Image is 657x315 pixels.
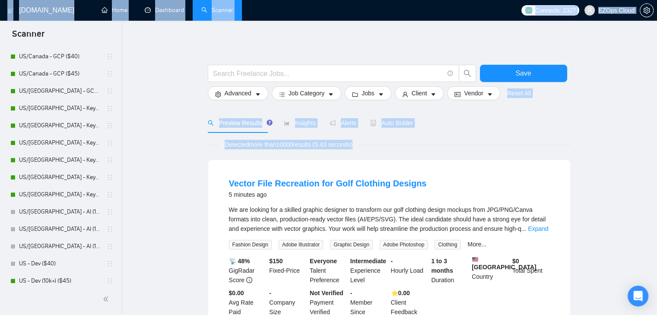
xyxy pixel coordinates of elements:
b: Intermediate [350,258,386,265]
span: Vendor [464,88,483,98]
button: barsJob Categorycaret-down [272,86,341,100]
span: holder [106,174,113,181]
input: Search Freelance Jobs... [213,68,444,79]
div: Talent Preference [308,256,349,285]
span: Auto Bidder [370,120,413,126]
span: info-circle [246,277,252,283]
span: holder [106,157,113,164]
span: Alerts [330,120,356,126]
b: [GEOGRAPHIC_DATA] [472,256,536,271]
a: Expand [528,225,548,232]
img: logo [7,4,13,18]
a: US/[GEOGRAPHIC_DATA] - GCP ($55) [19,82,101,100]
span: holder [106,226,113,233]
span: Adobe Illustrator [279,240,323,249]
button: userClientcaret-down [395,86,444,100]
span: notification [330,120,336,126]
span: holder [106,122,113,129]
span: user [587,7,593,13]
span: area-chart [284,120,290,126]
b: $ 150 [269,258,282,265]
a: US/[GEOGRAPHIC_DATA] - Keywords (Others) ($55) [19,186,101,203]
div: We are looking for a skilled graphic designer to transform our golf clothing design mockups from ... [229,205,549,233]
button: folderJobscaret-down [345,86,391,100]
a: US/[GEOGRAPHIC_DATA] - Keywords (Others) ($40) [19,151,101,169]
span: Detected more than 10000 results (5.43 seconds) [219,140,359,149]
span: folder [352,91,358,98]
a: US/[GEOGRAPHIC_DATA] - AI (10k+) ($40) [19,203,101,220]
span: Insights [284,120,316,126]
span: holder [106,191,113,198]
a: US/Canada - GCP ($45) [19,65,101,82]
span: holder [106,260,113,267]
span: Client [412,88,427,98]
b: ⭐️ 0.00 [391,290,410,296]
a: Vector File Recreation for Golf Clothing Designs [229,179,427,188]
a: Reset All [507,88,531,98]
a: US/[GEOGRAPHIC_DATA] - Keywords ($55) [19,134,101,151]
a: US/[GEOGRAPHIC_DATA] - AI (10k+) ($55) [19,238,101,255]
div: Duration [429,256,470,285]
span: holder [106,88,113,94]
span: search [459,69,476,77]
div: Open Intercom Messenger [628,286,648,306]
span: setting [640,7,653,14]
span: Adobe Photoshop [380,240,428,249]
div: Country [470,256,511,285]
a: dashboardDashboard [145,6,184,14]
a: US - Dev (10k+) ($45) [19,272,101,290]
a: US/[GEOGRAPHIC_DATA] - AI (10k+) ($45) [19,220,101,238]
span: We are looking for a skilled graphic designer to transform our golf clothing design mockups from ... [229,206,546,232]
span: idcard [454,91,460,98]
span: caret-down [328,91,334,98]
span: Connects: [535,6,561,15]
div: Hourly Load [389,256,430,285]
button: Save [480,65,567,82]
a: searchScanner [201,6,233,14]
span: holder [106,243,113,250]
a: US - Dev ($40) [19,255,101,272]
span: Scanner [5,28,51,46]
span: Preview Results [208,120,270,126]
b: $0.00 [229,290,244,296]
button: setting [640,3,654,17]
span: setting [215,91,221,98]
span: caret-down [255,91,261,98]
a: setting [640,7,654,14]
img: 🇺🇸 [472,256,478,262]
b: Not Verified [310,290,343,296]
span: caret-down [430,91,436,98]
b: - [391,258,393,265]
span: 2327 [563,6,576,15]
span: Graphic Design [330,240,373,249]
a: US/Canada - GCP ($40) [19,48,101,65]
span: holder [106,208,113,215]
span: info-circle [448,71,453,76]
span: holder [106,53,113,60]
span: caret-down [378,91,384,98]
span: Job Category [289,88,324,98]
div: GigRadar Score [227,256,268,285]
div: Fixed-Price [267,256,308,285]
button: idcardVendorcaret-down [447,86,500,100]
img: upwork-logo.png [525,7,532,14]
b: Everyone [310,258,337,265]
span: holder [106,70,113,77]
div: Tooltip anchor [266,119,273,126]
span: robot [370,120,376,126]
b: - [269,290,271,296]
span: ... [521,225,527,232]
a: US/[GEOGRAPHIC_DATA] - Keywords ($45) [19,117,101,134]
b: - [350,290,352,296]
b: $ 0 [512,258,519,265]
span: Save [515,68,531,79]
div: Experience Level [349,256,389,285]
span: bars [279,91,285,98]
span: holder [106,277,113,284]
span: Fashion Design [229,240,272,249]
a: US/[GEOGRAPHIC_DATA] - Keywords ($40) [19,100,101,117]
span: holder [106,139,113,146]
span: holder [106,105,113,112]
span: Jobs [362,88,375,98]
b: 📡 48% [229,258,250,265]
